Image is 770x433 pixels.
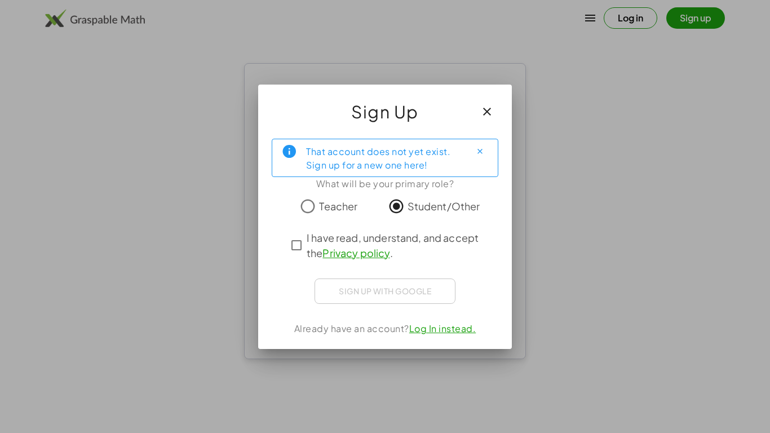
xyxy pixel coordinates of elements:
span: Teacher [319,198,357,214]
span: Sign Up [351,98,419,125]
span: Student/Other [408,198,480,214]
div: Already have an account? [272,322,498,335]
span: I have read, understand, and accept the . [307,230,484,260]
div: That account does not yet exist. Sign up for a new one here! [306,144,462,172]
button: Close [471,143,489,161]
a: Privacy policy [322,246,390,259]
a: Log In instead. [409,322,476,334]
div: What will be your primary role? [272,177,498,191]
